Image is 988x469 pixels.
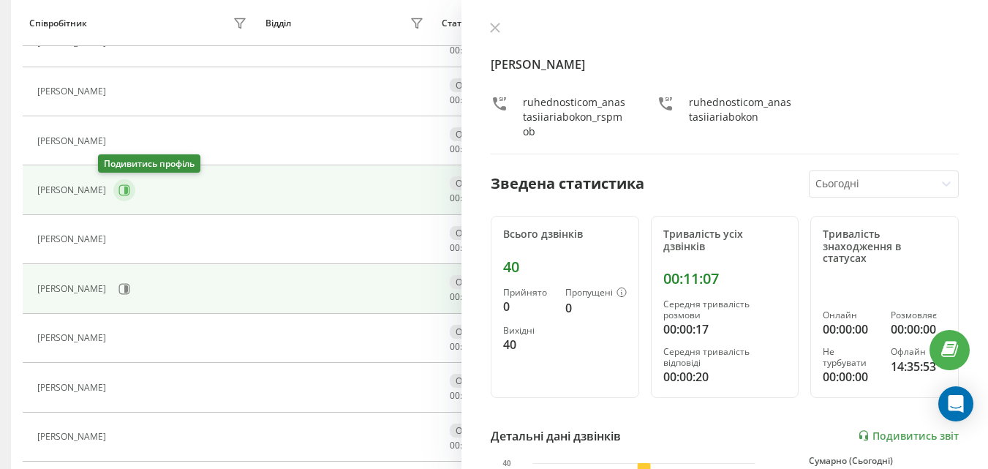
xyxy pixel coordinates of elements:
[663,299,787,320] div: Середня тривалість розмови
[450,440,485,451] div: : :
[503,298,554,315] div: 0
[823,310,878,320] div: Онлайн
[450,144,485,154] div: : :
[450,45,485,56] div: : :
[663,347,787,368] div: Середня тривалість відповіді
[450,95,485,105] div: : :
[450,389,460,402] span: 00
[450,340,460,353] span: 00
[809,456,959,466] div: Сумарно (Сьогодні)
[689,95,793,139] div: ruhednosticom_anastasiiariabokon
[450,439,460,451] span: 00
[450,176,497,190] div: Офлайн
[450,143,460,155] span: 00
[37,432,110,442] div: [PERSON_NAME]
[37,185,110,195] div: [PERSON_NAME]
[565,288,627,299] div: Пропущені
[891,310,946,320] div: Розмовляє
[37,333,110,343] div: [PERSON_NAME]
[450,424,497,438] div: Офлайн
[450,241,460,254] span: 00
[663,270,787,288] div: 00:11:07
[37,37,110,48] div: [PERSON_NAME]
[891,358,946,375] div: 14:35:53
[450,342,485,352] div: : :
[823,368,878,386] div: 00:00:00
[37,234,110,244] div: [PERSON_NAME]
[663,228,787,253] div: Тривалість усіх дзвінків
[891,320,946,338] div: 00:00:00
[450,325,497,339] div: Офлайн
[663,368,787,386] div: 00:00:20
[37,136,110,146] div: [PERSON_NAME]
[450,127,497,141] div: Офлайн
[98,154,200,173] div: Подивитись профіль
[491,427,621,445] div: Детальні дані дзвінків
[503,258,627,276] div: 40
[938,386,973,421] div: Open Intercom Messenger
[442,18,470,29] div: Статус
[858,429,959,442] a: Подивитись звіт
[450,226,497,240] div: Офлайн
[450,374,497,388] div: Офлайн
[450,78,497,92] div: Офлайн
[37,284,110,294] div: [PERSON_NAME]
[565,299,627,317] div: 0
[503,326,554,336] div: Вихідні
[503,228,627,241] div: Всього дзвінків
[450,290,460,303] span: 00
[663,320,787,338] div: 00:00:17
[891,347,946,357] div: Офлайн
[450,275,497,289] div: Офлайн
[502,459,511,468] text: 40
[37,86,110,97] div: [PERSON_NAME]
[491,173,644,195] div: Зведена статистика
[450,94,460,106] span: 00
[29,18,87,29] div: Співробітник
[450,44,460,56] span: 00
[523,95,627,139] div: ruhednosticom_anastasiiariabokon_rspmob
[37,383,110,393] div: [PERSON_NAME]
[450,243,485,253] div: : :
[265,18,291,29] div: Відділ
[503,288,554,298] div: Прийнято
[503,336,554,353] div: 40
[823,228,946,265] div: Тривалість знаходження в статусах
[450,192,460,204] span: 00
[450,391,485,401] div: : :
[823,347,878,368] div: Не турбувати
[491,56,959,73] h4: [PERSON_NAME]
[823,320,878,338] div: 00:00:00
[450,292,485,302] div: : :
[450,193,485,203] div: : :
